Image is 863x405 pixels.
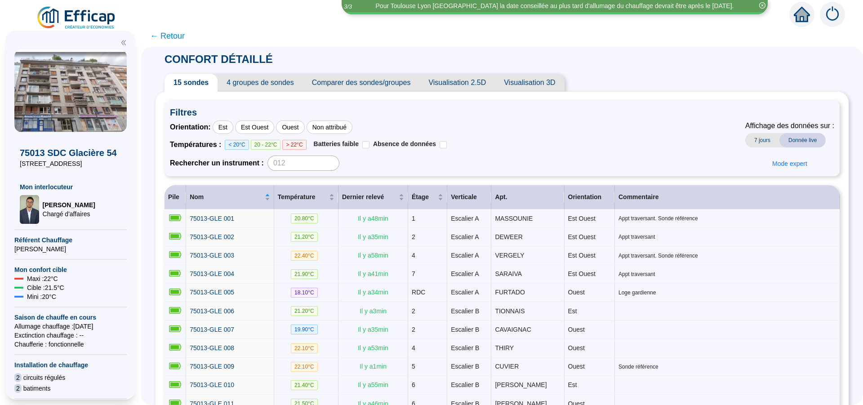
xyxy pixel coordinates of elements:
[779,133,826,147] span: Donnée live
[291,362,318,372] span: 22.10 °C
[27,274,58,283] span: Maxi : 22 °C
[495,270,522,277] span: SARAIVA
[251,140,281,150] span: 20 - 22°C
[358,215,388,222] span: Il y a 48 min
[303,74,420,92] span: Comparer des sondes/groupes
[307,120,352,134] div: Non attribué
[495,326,531,333] span: CAVAIGNAC
[43,209,95,218] span: Chargé d'affaires
[156,53,282,65] span: CONFORT DÉTAILLÉ
[190,363,234,370] span: 75013-GLE 009
[358,289,388,296] span: Il y a 34 min
[14,322,127,331] span: Allumage chauffage : [DATE]
[794,6,810,22] span: home
[338,185,408,209] th: Dernier relevé
[451,307,479,315] span: Escalier B
[267,156,339,171] input: 012
[291,288,318,298] span: 18.10 °C
[165,74,218,92] span: 15 sondes
[408,185,447,209] th: Étage
[495,289,525,296] span: FURTADO
[14,373,22,382] span: 2
[373,140,436,147] span: Absence de données
[190,381,234,388] span: 75013-GLE 010
[314,140,359,147] span: Batteries faible
[344,3,352,10] i: 3 / 3
[451,215,479,222] span: Escalier A
[360,307,387,315] span: Il y a 3 min
[495,363,519,370] span: CUVIER
[412,363,415,370] span: 5
[618,363,836,370] span: Sonde référence
[376,1,734,11] div: Pour Toulouse Lyon [GEOGRAPHIC_DATA] la date conseillée au plus tard d'allumage du chauffage devr...
[745,133,779,147] span: 7 jours
[618,271,836,278] span: Appt traversant
[190,232,234,242] a: 75013-GLE 002
[150,30,185,42] span: ← Retour
[568,252,596,259] span: Est Ouest
[20,195,39,224] img: Chargé d'affaires
[218,74,302,92] span: 4 groupes de sondes
[568,326,585,333] span: Ouest
[190,288,234,297] a: 75013-GLE 005
[190,325,234,334] a: 75013-GLE 007
[759,2,765,9] span: close-circle
[291,380,318,390] span: 21.40 °C
[451,326,479,333] span: Escalier B
[358,326,388,333] span: Il y a 35 min
[495,74,564,92] span: Visualisation 3D
[568,307,577,315] span: Est
[190,214,234,223] a: 75013-GLE 001
[765,156,814,171] button: Mode expert
[495,344,514,352] span: THIRY
[278,192,327,202] span: Température
[451,233,479,240] span: Escalier A
[213,120,233,134] div: Est
[14,331,127,340] span: Exctinction chauffage : --
[358,233,388,240] span: Il y a 35 min
[451,252,479,259] span: Escalier A
[291,232,318,242] span: 21.20 °C
[451,270,479,277] span: Escalier A
[170,122,211,133] span: Orientation :
[190,307,234,315] span: 75013-GLE 006
[451,344,479,352] span: Escalier B
[190,362,234,371] a: 75013-GLE 009
[412,307,415,315] span: 2
[491,185,564,209] th: Apt.
[358,344,388,352] span: Il y a 53 min
[225,140,249,150] span: < 20°C
[27,292,56,301] span: Mini : 20 °C
[14,245,127,254] span: [PERSON_NAME]
[412,270,415,277] span: 7
[615,185,840,209] th: Commentaire
[23,373,65,382] span: circuits régulés
[565,185,615,209] th: Orientation
[618,233,836,240] span: Appt traversant
[412,215,415,222] span: 1
[190,380,234,390] a: 75013-GLE 010
[190,326,234,333] span: 75013-GLE 007
[451,381,479,388] span: Escalier B
[447,185,491,209] th: Verticale
[190,233,234,240] span: 75013-GLE 002
[451,289,479,296] span: Escalier A
[170,139,225,150] span: Températures :
[190,307,234,316] a: 75013-GLE 006
[14,313,127,322] span: Saison de chauffe en cours
[495,381,547,388] span: [PERSON_NAME]
[23,384,51,393] span: batiments
[36,5,117,31] img: efficap energie logo
[276,120,304,134] div: Ouest
[772,159,807,169] span: Mode expert
[120,40,127,46] span: double-left
[168,193,179,200] span: Pile
[360,363,387,370] span: Il y a 1 min
[14,265,127,274] span: Mon confort cible
[190,344,234,352] span: 75013-GLE 008
[291,343,318,353] span: 22.10 °C
[14,340,127,349] span: Chaufferie : fonctionnelle
[495,215,533,222] span: MASSOUNIE
[568,215,596,222] span: Est Ouest
[291,214,318,223] span: 20.80 °C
